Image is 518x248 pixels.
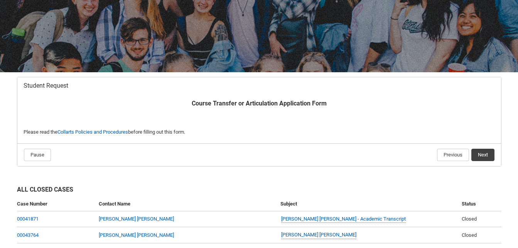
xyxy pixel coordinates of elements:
[99,216,174,222] a: [PERSON_NAME] [PERSON_NAME]
[57,129,128,135] a: Collarts Policies and Procedures
[17,77,501,166] article: Redu_Student_Request flow
[281,215,406,223] a: [PERSON_NAME] [PERSON_NAME] - Academic Transcript
[459,197,501,211] th: Status
[96,197,277,211] th: Contact Name
[24,149,51,161] button: Pause
[17,197,96,211] th: Case Number
[462,232,477,238] span: Closed
[462,216,477,222] span: Closed
[99,232,174,238] a: [PERSON_NAME] [PERSON_NAME]
[17,232,39,238] a: 00043764
[17,216,39,222] a: 00041871
[24,128,495,136] p: Please read the before filling out this form.
[17,185,501,197] h2: All Closed Cases
[24,82,68,90] span: Student Request
[192,100,327,107] b: Course Transfer or Articulation Application Form
[277,197,459,211] th: Subject
[281,231,356,239] a: [PERSON_NAME] [PERSON_NAME]
[471,149,494,161] button: Next
[437,149,469,161] button: Previous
